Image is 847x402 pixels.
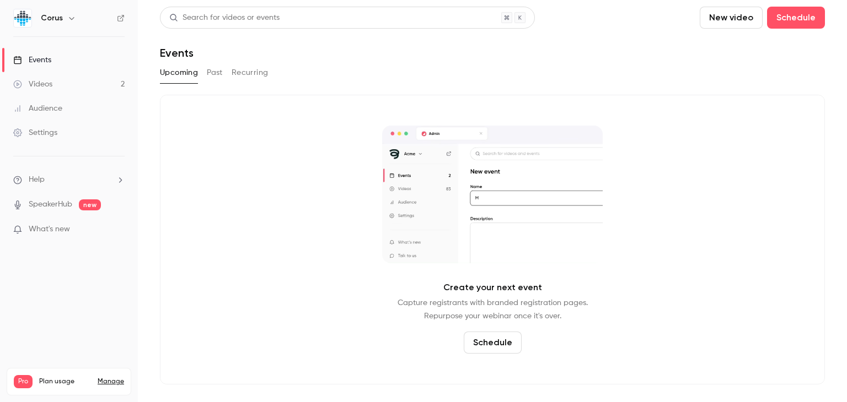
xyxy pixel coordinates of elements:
div: Audience [13,103,62,114]
div: Search for videos or events [169,12,280,24]
p: Capture registrants with branded registration pages. Repurpose your webinar once it's over. [398,296,588,323]
span: What's new [29,224,70,235]
img: Corus [14,9,31,27]
p: Create your next event [443,281,542,294]
button: Schedule [464,332,522,354]
button: Past [207,64,223,82]
button: New video [700,7,763,29]
iframe: Noticeable Trigger [111,225,125,235]
li: help-dropdown-opener [13,174,125,186]
button: Schedule [767,7,825,29]
button: Upcoming [160,64,198,82]
a: Manage [98,377,124,386]
div: Videos [13,79,52,90]
h6: Corus [41,13,63,24]
div: Settings [13,127,57,138]
span: Help [29,174,45,186]
span: Pro [14,375,33,388]
button: Recurring [232,64,269,82]
a: SpeakerHub [29,199,72,210]
div: Events [13,55,51,66]
span: new [79,199,101,210]
span: Plan usage [39,377,91,386]
h1: Events [160,46,194,59]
